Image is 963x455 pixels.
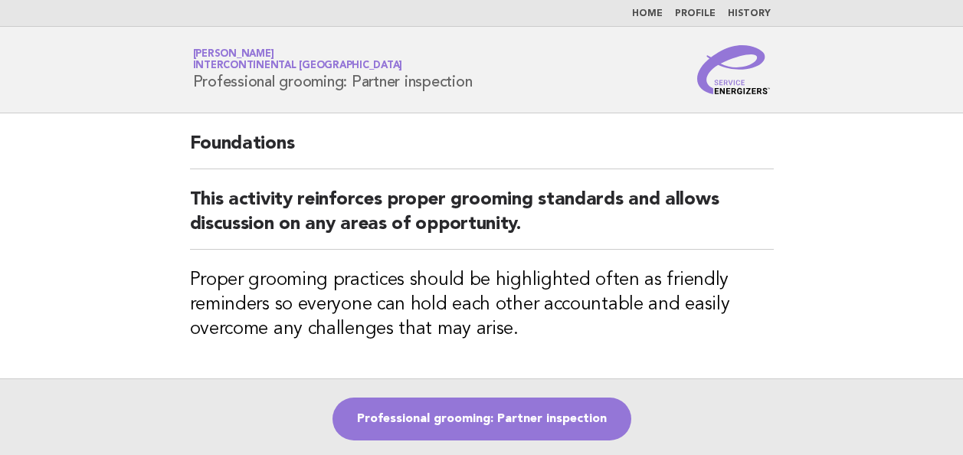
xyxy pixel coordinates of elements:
h2: This activity reinforces proper grooming standards and allows discussion on any areas of opportun... [190,188,774,250]
span: InterContinental [GEOGRAPHIC_DATA] [193,61,403,71]
a: History [728,9,771,18]
h1: Professional grooming: Partner inspection [193,50,473,90]
img: Service Energizers [697,45,771,94]
h2: Foundations [190,132,774,169]
a: [PERSON_NAME]InterContinental [GEOGRAPHIC_DATA] [193,49,403,70]
a: Professional grooming: Partner inspection [332,398,631,440]
a: Home [632,9,663,18]
h3: Proper grooming practices should be highlighted often as friendly reminders so everyone can hold ... [190,268,774,342]
a: Profile [675,9,716,18]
